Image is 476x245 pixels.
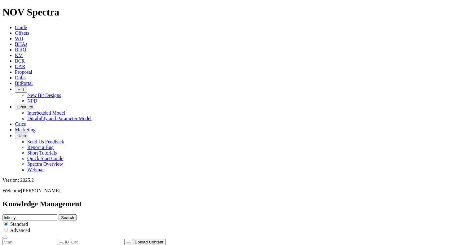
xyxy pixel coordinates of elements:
[27,145,54,150] a: Report a Bug
[15,30,29,36] a: Offsets
[15,127,36,132] a: Marketing
[27,156,63,161] a: Quick Start Guide
[59,214,77,221] button: Search
[15,47,26,52] a: BitIQ
[15,69,32,75] a: Proposal
[17,133,26,138] span: Help
[15,81,33,86] a: BitPortal
[15,86,27,93] button: FTT
[17,87,25,92] span: FTT
[27,110,65,116] a: Interbedded Model
[27,167,44,172] a: Webinar
[65,239,68,244] span: to
[27,150,57,155] a: Short Tutorials
[15,133,28,139] button: Help
[17,105,33,109] span: OrbitLite
[15,53,23,58] a: KM
[15,121,26,127] a: Calcs
[15,104,35,110] button: OrbitLite
[15,58,25,63] a: BCR
[2,177,474,183] div: Version: 2025.2
[21,188,60,193] span: [PERSON_NAME]
[2,200,474,208] h2: Knowledge Management
[2,214,57,221] input: e.g. Smoothsteer Record
[10,221,28,227] span: Standard
[2,188,474,194] p: Welcome
[15,42,27,47] a: BHAs
[10,228,30,233] span: Advanced
[15,64,25,69] a: OAR
[27,139,64,144] a: Send Us Feedback
[15,25,27,30] a: Guide
[27,116,92,121] a: Durability and Parameter Model
[2,7,474,18] h1: NOV Spectra
[15,36,23,41] a: WD
[27,98,37,103] a: NPD
[27,161,63,167] a: Spectra Overview
[15,75,26,80] a: Dulls
[27,93,61,98] a: New Bit Designs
